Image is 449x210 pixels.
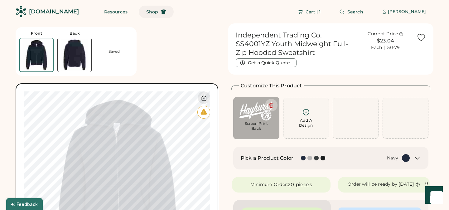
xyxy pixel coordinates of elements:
div: Front [31,31,42,36]
img: Hayhurst Logo.png [238,101,275,120]
h1: Independent Trading Co. SS4001YZ Youth Midweight Full-Zip Hooded Sweatshirt [236,31,355,57]
button: Delete this decoration. [265,99,278,111]
button: Cart | 1 [290,6,328,18]
img: Independent Trading Co. SS4001YZ Navy Front Thumbnail [20,38,53,71]
div: Screen Print [238,121,275,126]
button: Search [332,6,371,18]
div: Navy [387,155,398,161]
div: Each | 50-79 [371,45,400,51]
div: Current Price [368,31,398,37]
div: Saved [109,49,120,54]
img: Independent Trading Co. SS4001YZ Navy Back Thumbnail [58,38,91,72]
img: Rendered Logo - Screens [16,6,27,17]
span: Cart | 1 [306,10,321,14]
h2: Pick a Product Color [241,154,293,162]
div: Download Front Mockup [198,91,210,104]
div: Back [251,126,261,131]
button: Resources [97,6,135,18]
div: $23.04 [358,37,413,45]
button: Shop [139,6,174,18]
span: Search [347,10,363,14]
div: Order will be ready by [348,181,398,188]
div: Minimum Order: [250,182,288,188]
div: Add A Design [299,118,313,128]
div: [DOMAIN_NAME] [29,8,79,16]
div: [PERSON_NAME] [388,9,426,15]
div: Back [70,31,80,36]
button: Get a Quick Quote [236,58,297,67]
div: [DATE] [398,181,414,188]
div: 20 pieces [288,181,312,188]
iframe: Front Chat [419,182,446,209]
span: Shop [146,10,158,14]
h2: Customize This Product [241,82,302,90]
